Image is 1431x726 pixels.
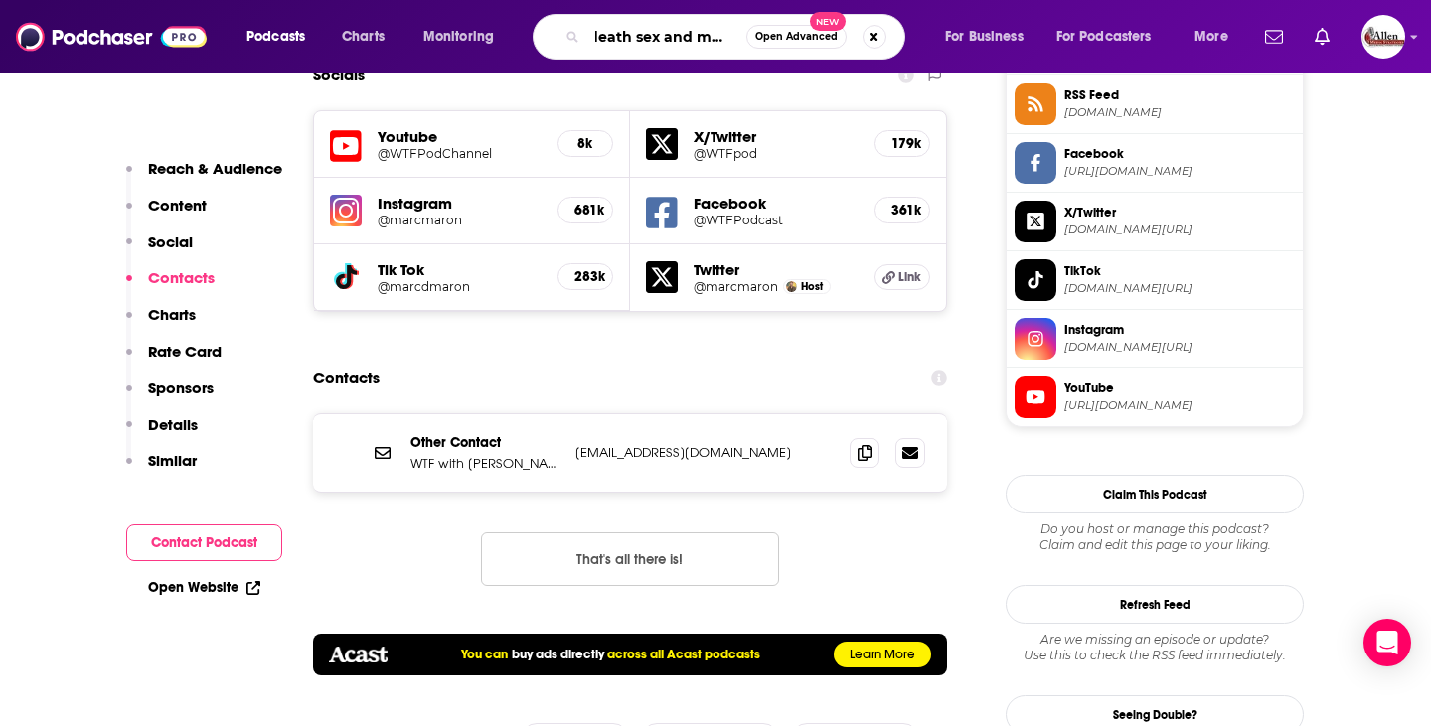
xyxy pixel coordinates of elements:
[1363,619,1411,666] div: Open Intercom Messenger
[126,232,193,269] button: Social
[1194,23,1228,51] span: More
[409,21,520,53] button: open menu
[1064,398,1295,413] span: https://www.youtube.com/@WTFPodChannel
[148,378,214,397] p: Sponsors
[834,642,931,667] a: Learn More
[148,232,193,251] p: Social
[342,23,385,51] span: Charts
[378,260,542,279] h5: Tik Tok
[126,159,282,196] button: Reach & Audience
[1006,632,1304,663] div: Are we missing an episode or update? Use this to check the RSS feed immediately.
[313,360,380,397] h2: Contacts
[801,280,823,293] span: Host
[1361,15,1405,59] span: Logged in as AllenMedia
[148,451,197,470] p: Similar
[1043,21,1181,53] button: open menu
[148,159,282,178] p: Reach & Audience
[1064,105,1295,120] span: omnycontent.com
[694,260,859,279] h5: Twitter
[575,444,834,461] p: [EMAIL_ADDRESS][DOMAIN_NAME]
[1064,340,1295,355] span: instagram.com/marcmaron
[246,23,305,51] span: Podcasts
[126,415,198,452] button: Details
[1006,521,1304,537] span: Do you host or manage this podcast?
[1064,145,1295,163] span: Facebook
[694,279,778,294] a: @marcmaron
[126,268,215,305] button: Contacts
[126,524,282,561] button: Contact Podcast
[148,415,198,434] p: Details
[148,305,196,324] p: Charts
[378,279,542,294] a: @marcdmaron
[330,195,362,226] img: iconImage
[1015,376,1295,418] a: YouTube[URL][DOMAIN_NAME]
[410,434,559,451] p: Other Contact
[587,21,746,53] input: Search podcasts, credits, & more...
[694,127,859,146] h5: X/Twitter
[786,281,797,292] img: Marc Maron
[1015,259,1295,301] a: TikTok[DOMAIN_NAME][URL]
[126,451,197,488] button: Similar
[1056,23,1152,51] span: For Podcasters
[1064,222,1295,237] span: twitter.com/WTFpod
[694,146,859,161] a: @WTFpod
[1064,281,1295,296] span: tiktok.com/@marcdmaron
[148,579,260,596] a: Open Website
[1181,21,1253,53] button: open menu
[481,532,779,586] button: Nothing here.
[1006,475,1304,513] button: Claim This Podcast
[126,378,214,415] button: Sponsors
[148,342,222,361] p: Rate Card
[16,18,207,56] img: Podchaser - Follow, Share and Rate Podcasts
[1361,15,1405,59] img: User Profile
[313,57,365,94] h2: Socials
[1064,379,1295,397] span: YouTube
[1015,142,1295,184] a: Facebook[URL][DOMAIN_NAME]
[891,202,913,218] h5: 361k
[1015,201,1295,242] a: X/Twitter[DOMAIN_NAME][URL]
[1064,86,1295,104] span: RSS Feed
[148,268,215,287] p: Contacts
[512,647,604,662] a: buy ads directly
[574,202,596,218] h5: 681k
[1257,20,1291,54] a: Show notifications dropdown
[1064,321,1295,339] span: Instagram
[1015,318,1295,360] a: Instagram[DOMAIN_NAME][URL]
[931,21,1048,53] button: open menu
[329,21,397,53] a: Charts
[574,135,596,152] h5: 8k
[945,23,1024,51] span: For Business
[898,269,921,285] span: Link
[1064,164,1295,179] span: https://www.facebook.com/WTFPodcast
[755,32,838,42] span: Open Advanced
[233,21,331,53] button: open menu
[1307,20,1338,54] a: Show notifications dropdown
[461,647,759,662] h5: You can across all Acast podcasts
[552,14,924,60] div: Search podcasts, credits, & more...
[378,213,542,227] a: @marcmaron
[874,264,930,290] a: Link
[126,342,222,378] button: Rate Card
[148,196,207,215] p: Content
[423,23,494,51] span: Monitoring
[694,194,859,213] h5: Facebook
[378,146,542,161] a: @WTFPodChannel
[1006,585,1304,624] button: Refresh Feed
[694,213,859,227] a: @WTFPodcast
[126,196,207,232] button: Content
[410,455,559,472] p: WTF with [PERSON_NAME] Podcast
[378,194,542,213] h5: Instagram
[574,268,596,285] h5: 283k
[1064,262,1295,280] span: TikTok
[891,135,913,152] h5: 179k
[746,25,847,49] button: Open AdvancedNew
[810,12,846,31] span: New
